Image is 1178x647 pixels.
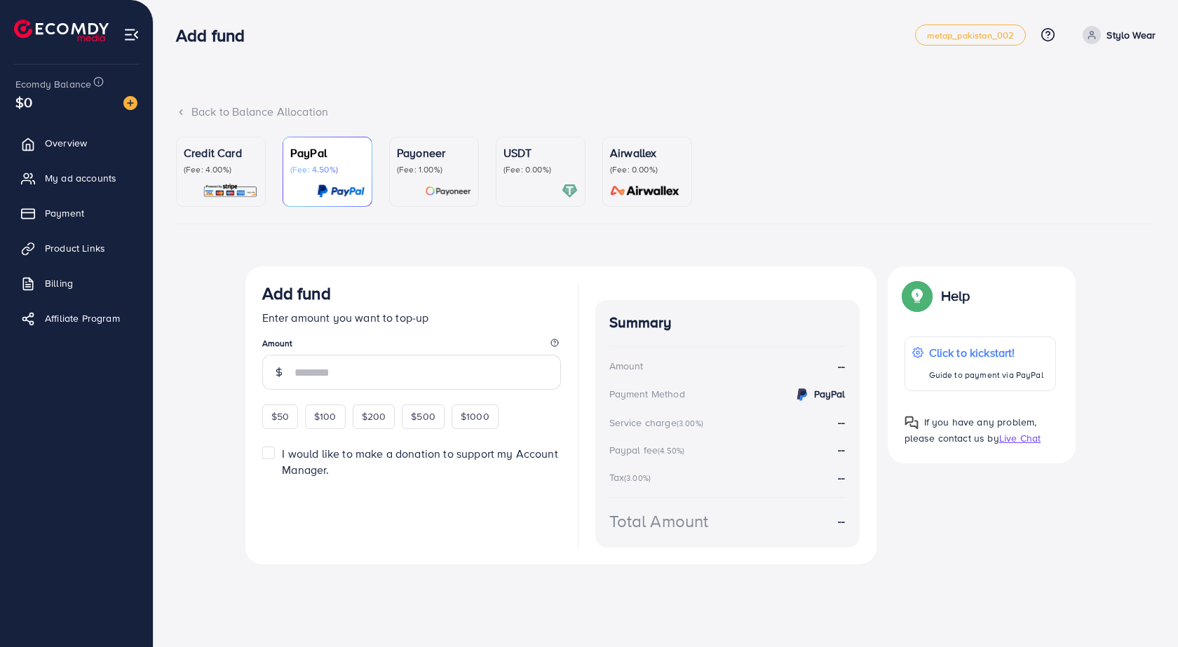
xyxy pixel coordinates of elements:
[262,283,331,304] h3: Add fund
[184,164,258,175] p: (Fee: 4.00%)
[262,309,561,326] p: Enter amount you want to top-up
[45,171,116,185] span: My ad accounts
[45,241,105,255] span: Product Links
[1106,27,1156,43] p: Stylo Wear
[929,367,1043,383] p: Guide to payment via PayPal
[45,136,87,150] span: Overview
[915,25,1027,46] a: metap_pakistan_002
[262,337,561,355] legend: Amount
[176,25,256,46] h3: Add fund
[176,104,1156,120] div: Back to Balance Allocation
[123,96,137,110] img: image
[461,409,489,423] span: $1000
[11,269,142,297] a: Billing
[503,164,578,175] p: (Fee: 0.00%)
[317,183,365,199] img: card
[941,287,970,304] p: Help
[503,144,578,161] p: USDT
[905,416,919,430] img: Popup guide
[1077,26,1156,44] a: Stylo Wear
[203,183,258,199] img: card
[838,414,845,430] strong: --
[45,276,73,290] span: Billing
[610,144,684,161] p: Airwallex
[290,144,365,161] p: PayPal
[11,129,142,157] a: Overview
[11,164,142,192] a: My ad accounts
[11,234,142,262] a: Product Links
[838,358,845,374] strong: --
[814,387,846,401] strong: PayPal
[658,445,684,456] small: (4.50%)
[14,20,109,41] img: logo
[282,446,557,477] span: I would like to make a donation to support my Account Manager.
[11,199,142,227] a: Payment
[610,164,684,175] p: (Fee: 0.00%)
[15,92,32,112] span: $0
[905,415,1037,445] span: If you have any problem, please contact us by
[624,472,651,484] small: (3.00%)
[999,431,1041,445] span: Live Chat
[609,509,709,533] div: Total Amount
[425,183,471,199] img: card
[45,206,84,220] span: Payment
[929,344,1043,361] p: Click to kickstart!
[123,27,140,43] img: menu
[397,164,471,175] p: (Fee: 1.00%)
[562,183,578,199] img: card
[609,314,846,332] h4: Summary
[271,409,289,423] span: $50
[290,164,365,175] p: (Fee: 4.50%)
[397,144,471,161] p: Payoneer
[606,183,684,199] img: card
[609,416,708,430] div: Service charge
[362,409,386,423] span: $200
[609,387,685,401] div: Payment Method
[609,470,656,484] div: Tax
[45,311,120,325] span: Affiliate Program
[905,283,930,308] img: Popup guide
[411,409,435,423] span: $500
[609,443,689,457] div: Paypal fee
[677,418,703,429] small: (3.00%)
[1118,584,1167,636] iframe: Chat
[794,386,811,403] img: credit
[838,470,845,485] strong: --
[184,144,258,161] p: Credit Card
[11,304,142,332] a: Affiliate Program
[15,77,91,91] span: Ecomdy Balance
[927,31,1015,40] span: metap_pakistan_002
[838,442,845,457] strong: --
[609,359,644,373] div: Amount
[838,513,845,529] strong: --
[314,409,337,423] span: $100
